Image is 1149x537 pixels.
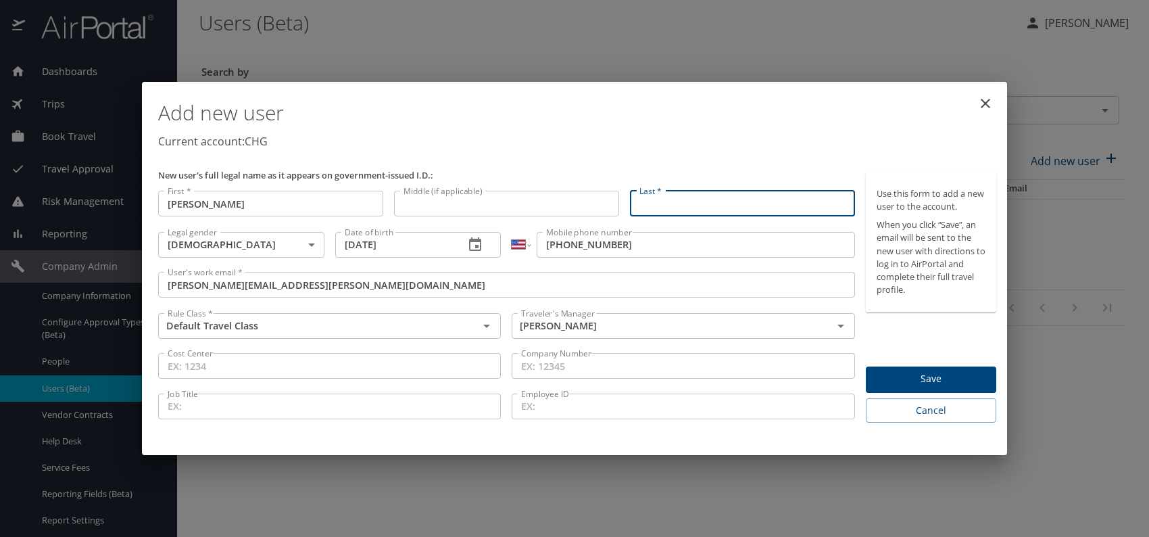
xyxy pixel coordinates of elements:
p: Current account: CHG [158,133,996,149]
input: EX: 12345 [512,353,854,379]
button: Open [477,317,496,335]
input: MM/DD/YYYY [335,232,454,258]
div: [DEMOGRAPHIC_DATA] [158,232,324,258]
button: Save [866,367,996,393]
button: Open [831,317,850,335]
span: Save [877,371,985,388]
p: Use this form to add a new user to the account. [877,187,985,213]
input: EX: 1234 [158,353,501,379]
p: New user's full legal name as it appears on government-issued I.D.: [158,171,855,180]
input: EX: [158,394,501,419]
span: Cancel [877,402,985,419]
button: close [969,87,1002,120]
h1: Add new user [158,93,996,133]
input: EX: [512,394,854,419]
p: When you click “Save”, an email will be sent to the new user with directions to log in to AirPort... [877,218,985,296]
button: Cancel [866,398,996,423]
